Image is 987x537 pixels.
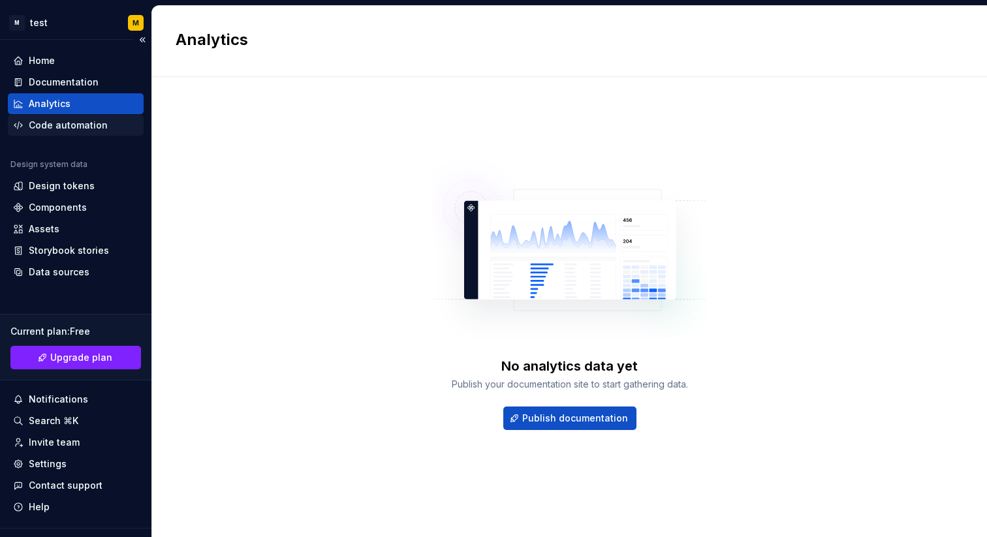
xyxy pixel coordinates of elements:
div: M [9,15,25,31]
span: Upgrade plan [50,351,112,364]
div: Help [29,500,50,514]
a: Home [8,50,144,71]
div: Current plan : Free [10,325,141,338]
div: Design tokens [29,179,95,192]
div: Invite team [29,436,80,449]
div: Documentation [29,76,99,89]
div: Code automation [29,119,108,132]
button: Publish documentation [503,407,636,430]
span: Publish documentation [522,412,628,425]
div: test [30,16,48,29]
a: Upgrade plan [10,346,141,369]
button: Notifications [8,389,144,410]
div: Settings [29,457,67,470]
div: Components [29,201,87,214]
a: Analytics [8,93,144,114]
h2: Analytics [176,29,948,50]
a: Storybook stories [8,240,144,261]
a: Settings [8,453,144,474]
a: Assets [8,219,144,239]
div: Publish your documentation site to start gathering data. [452,378,688,391]
a: Components [8,197,144,218]
div: No analytics data yet [501,357,638,375]
a: Data sources [8,262,144,283]
div: Home [29,54,55,67]
div: Data sources [29,266,89,279]
a: Invite team [8,432,144,453]
div: Storybook stories [29,244,109,257]
div: Contact support [29,479,102,492]
button: Contact support [8,475,144,496]
a: Code automation [8,115,144,136]
a: Design tokens [8,176,144,196]
div: Assets [29,222,59,236]
div: Search ⌘K [29,414,78,427]
div: Notifications [29,393,88,406]
button: MtestM [3,8,149,37]
button: Search ⌘K [8,410,144,431]
button: Collapse sidebar [133,31,151,49]
div: Analytics [29,97,70,110]
a: Documentation [8,72,144,93]
button: Help [8,497,144,517]
div: M [133,18,139,28]
div: Design system data [10,159,87,170]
